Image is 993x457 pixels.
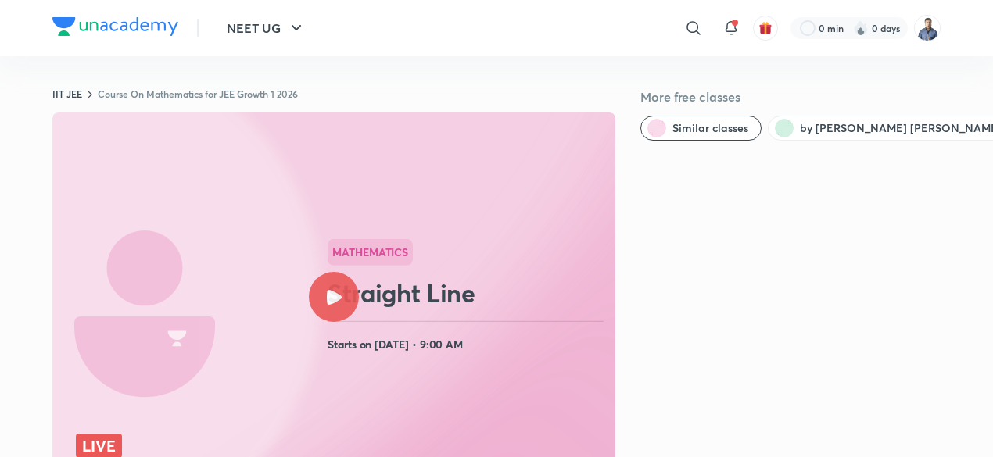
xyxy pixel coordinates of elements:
[753,16,778,41] button: avatar
[328,334,609,355] h4: Starts on [DATE] • 9:00 AM
[853,20,869,36] img: streak
[52,17,178,40] a: Company Logo
[328,277,609,309] h2: Straight Line
[52,17,178,36] img: Company Logo
[640,116,762,141] button: Similar classes
[758,21,773,35] img: avatar
[52,87,82,100] a: IIT JEE
[217,12,315,44] button: NEET UG
[672,120,748,136] span: Similar classes
[640,87,941,106] h5: More free classes
[914,15,941,41] img: Rajiv Kumar Tiwari
[98,87,298,100] a: Course On Mathematics for JEE Growth 1 2026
